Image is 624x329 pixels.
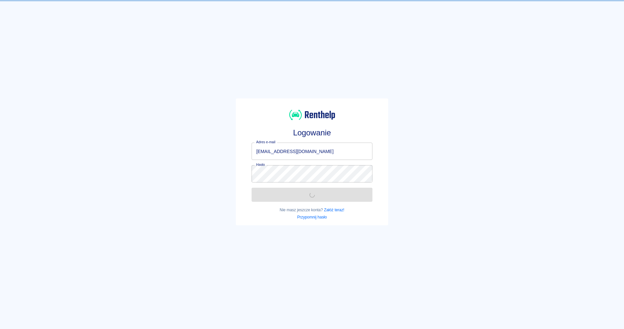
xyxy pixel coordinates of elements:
a: Załóż teraz! [324,208,344,212]
label: Hasło [256,162,265,167]
label: Adres e-mail [256,140,275,145]
img: Renthelp logo [289,109,335,121]
a: Przypomnij hasło [297,215,327,219]
h3: Logowanie [252,128,372,137]
p: Nie masz jeszcze konta? [252,207,372,213]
